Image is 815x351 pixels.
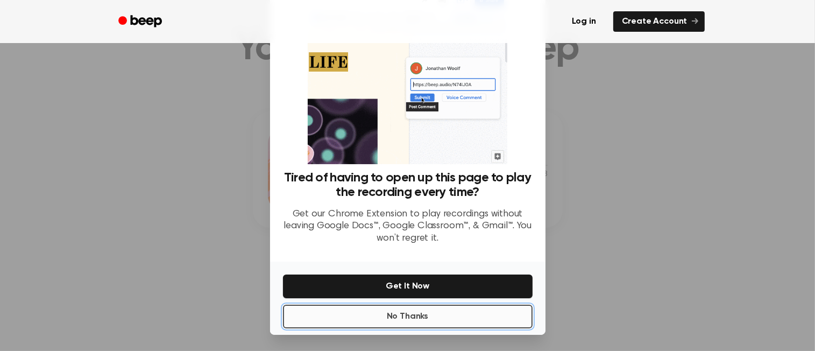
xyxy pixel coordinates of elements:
button: No Thanks [283,305,533,328]
a: Log in [561,9,607,34]
button: Get It Now [283,275,533,298]
a: Beep [111,11,172,32]
a: Create Account [613,11,705,32]
p: Get our Chrome Extension to play recordings without leaving Google Docs™, Google Classroom™, & Gm... [283,208,533,245]
h3: Tired of having to open up this page to play the recording every time? [283,171,533,200]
